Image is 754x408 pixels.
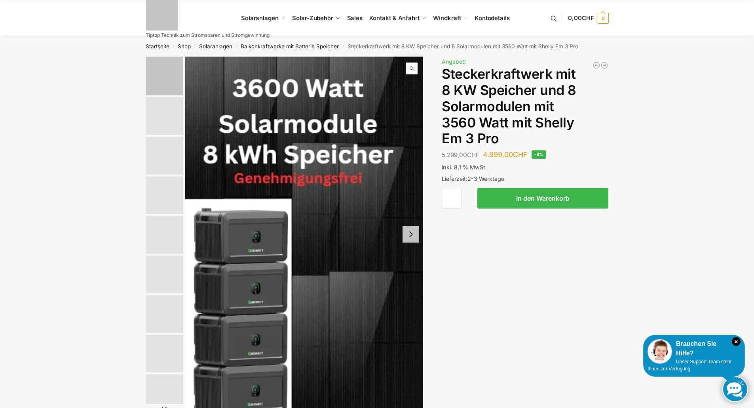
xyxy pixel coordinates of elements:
a: Kontodetails [471,0,513,36]
span: / [232,44,241,50]
h1: Steckerkraftwerk mit 8 KW Speicher und 8 Solarmodulen mit 3560 Watt mit Shelly Em 3 Pro [442,66,608,147]
span: Windkraft [433,14,461,22]
span: Lieferzeit: [442,175,504,182]
button: Next slide [403,226,419,243]
nav: Breadcrumb [131,36,623,57]
a: Windkraft [430,0,471,36]
img: Noah_Growatt_2000 [146,216,183,254]
img: growatt-noah2000-lifepo4-batteriemodul-2048wh-speicher-fuer-balkonkraftwerk [146,176,183,214]
li: 3 / 9 [144,136,183,175]
span: CHF [513,150,528,159]
img: Anschlusskabel-3meter_schweizer-stecker [146,256,183,293]
a: Solaranlagen [199,43,232,49]
span: -6% [532,150,546,159]
span: Unser Support-Team steht Ihnen zur Verfügung [648,359,731,372]
li: 7 / 9 [144,294,183,334]
i: Schließen [732,337,741,346]
span: Solaranlagen [241,14,279,22]
img: 8kw-3600-watt-Collage.jpg [146,57,183,95]
img: Anschlusskabel_MC4 [146,295,183,333]
span: / [191,44,199,50]
li: 5 / 9 [144,215,183,254]
a: Shop [178,43,191,49]
span: 0 [598,13,609,24]
img: solakon-balkonkraftwerk-890-800w-2-x-445wp-module-growatt-neo-800m-x-growatt-noah-2000-schuko-kab... [146,97,183,135]
a: 0,00CHF 0 [568,6,608,30]
span: Angebot! [442,58,466,65]
span: CHF [582,14,594,22]
bdi: 4.999,00 [483,150,528,159]
span: inkl. 8,1 % MwSt. [442,164,487,171]
img: Customer service [648,339,672,364]
span: 0,00 [568,14,594,22]
a: 900/600 mit 2,2 kWh Marstek Speicher [593,61,600,69]
span: / [169,44,178,50]
a: Solar-Zubehör [289,0,344,36]
li: 8 / 9 [144,334,183,373]
span: Sales [347,14,363,22]
a: Balkonkraftwerke mit Batterie Speicher [241,43,339,49]
li: 4 / 9 [144,175,183,215]
input: Produktmenge [442,188,462,209]
div: Brauchen Sie Hilfe? [648,339,741,358]
a: Startseite [146,43,169,49]
span: CHF [467,151,479,159]
li: 1 / 9 [144,57,183,96]
a: Sales [344,0,366,36]
button: In den Warenkorb [477,188,608,209]
a: Kontakt & Anfahrt [366,0,430,36]
span: Kontakt & Anfahrt [369,14,420,22]
a: Steckerkraftwerk mit 8 KW Speicher und 8 Solarmodulen mit 3600 Watt [600,61,608,69]
li: 6 / 9 [144,254,183,294]
bdi: 5.299,00 [442,151,479,159]
span: Kontodetails [475,14,510,22]
span: / [339,44,347,50]
img: shelly [146,335,183,372]
span: 2-3 Werktage [467,175,504,182]
li: 2 / 9 [144,96,183,136]
img: Growatt-NOAH-2000-flexible-erweiterung [146,137,183,175]
p: Tiptop Technik zum Stromsparen und Stromgewinnung [146,33,270,38]
span: Solar-Zubehör [292,14,333,22]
